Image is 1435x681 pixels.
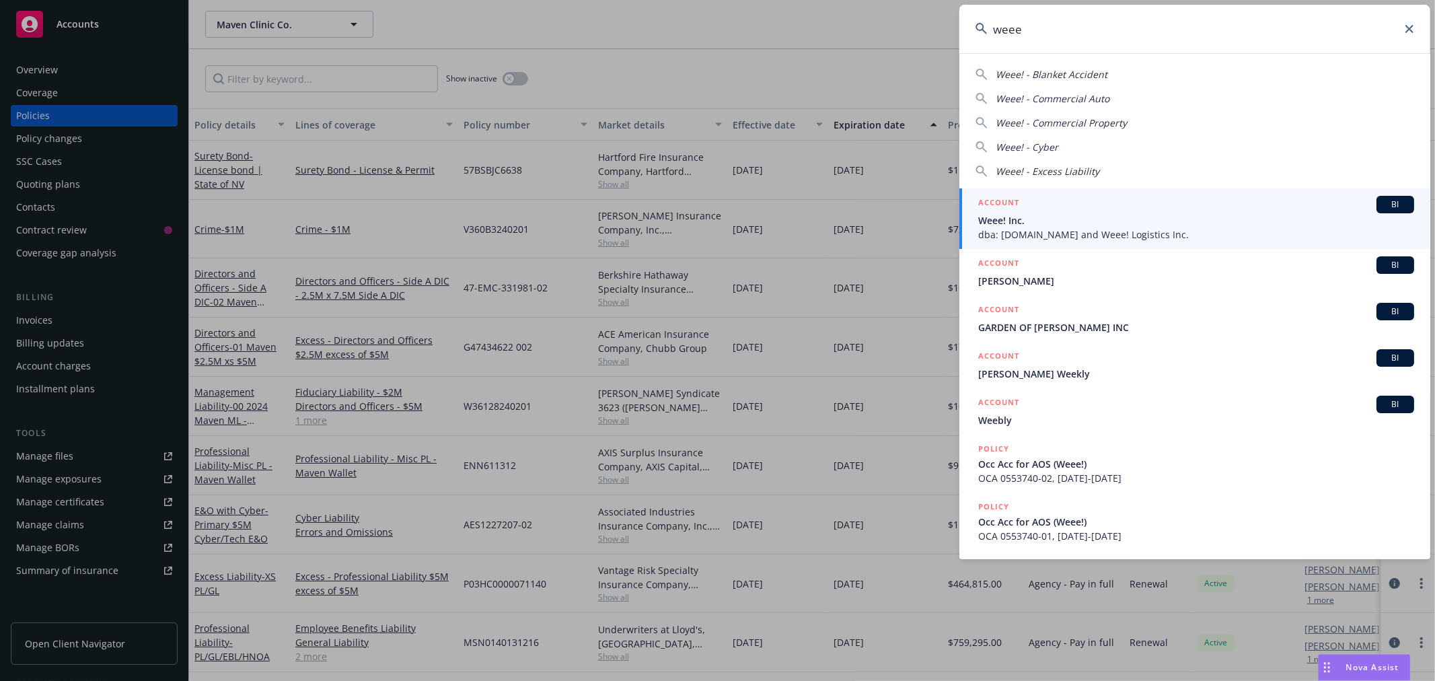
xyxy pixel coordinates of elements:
[996,141,1058,153] span: Weee! - Cyber
[959,550,1430,608] a: POLICY
[978,349,1019,365] h5: ACCOUNT
[959,249,1430,295] a: ACCOUNTBI[PERSON_NAME]
[978,471,1414,485] span: OCA 0553740-02, [DATE]-[DATE]
[978,457,1414,471] span: Occ Acc for AOS (Weee!)
[978,500,1009,513] h5: POLICY
[1319,655,1335,680] div: Drag to move
[1382,398,1409,410] span: BI
[1346,661,1399,673] span: Nova Assist
[959,342,1430,388] a: ACCOUNTBI[PERSON_NAME] Weekly
[959,493,1430,550] a: POLICYOcc Acc for AOS (Weee!)OCA 0553740-01, [DATE]-[DATE]
[1382,199,1409,211] span: BI
[996,165,1099,178] span: Weee! - Excess Liability
[978,558,1009,571] h5: POLICY
[978,442,1009,456] h5: POLICY
[996,68,1107,81] span: Weee! - Blanket Accident
[978,303,1019,319] h5: ACCOUNT
[978,515,1414,529] span: Occ Acc for AOS (Weee!)
[978,367,1414,381] span: [PERSON_NAME] Weekly
[978,274,1414,288] span: [PERSON_NAME]
[959,388,1430,435] a: ACCOUNTBIWeebly
[978,529,1414,543] span: OCA 0553740-01, [DATE]-[DATE]
[1382,306,1409,318] span: BI
[978,413,1414,427] span: Weebly
[996,92,1109,105] span: Weee! - Commercial Auto
[978,213,1414,227] span: Weee! Inc.
[978,320,1414,334] span: GARDEN OF [PERSON_NAME] INC
[959,5,1430,53] input: Search...
[978,196,1019,212] h5: ACCOUNT
[959,435,1430,493] a: POLICYOcc Acc for AOS (Weee!)OCA 0553740-02, [DATE]-[DATE]
[1382,352,1409,364] span: BI
[978,396,1019,412] h5: ACCOUNT
[978,227,1414,242] span: dba: [DOMAIN_NAME] and Weee! Logistics Inc.
[1382,259,1409,271] span: BI
[959,295,1430,342] a: ACCOUNTBIGARDEN OF [PERSON_NAME] INC
[1318,654,1411,681] button: Nova Assist
[959,188,1430,249] a: ACCOUNTBIWeee! Inc.dba: [DOMAIN_NAME] and Weee! Logistics Inc.
[996,116,1127,129] span: Weee! - Commercial Property
[978,256,1019,273] h5: ACCOUNT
